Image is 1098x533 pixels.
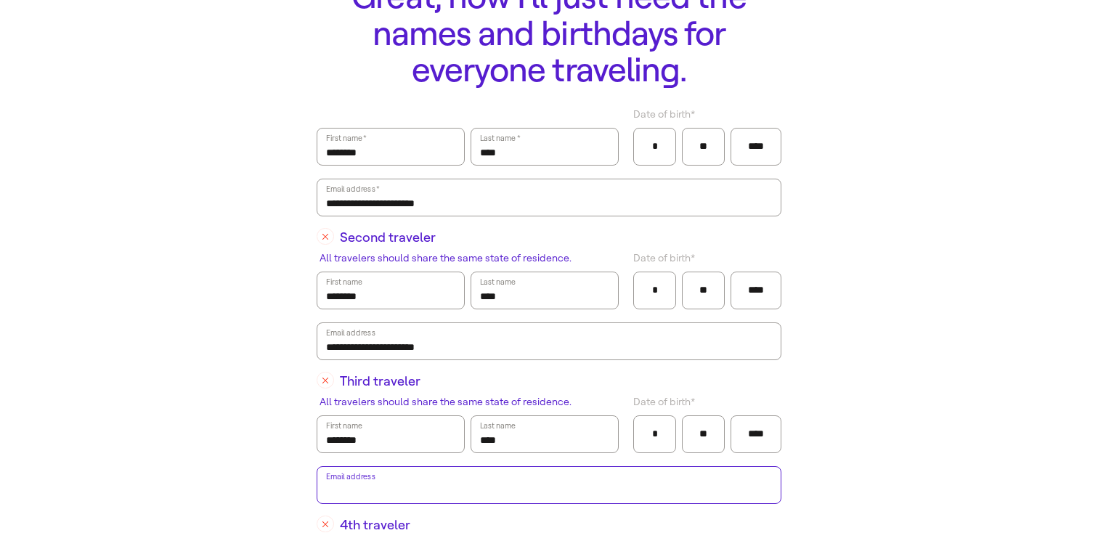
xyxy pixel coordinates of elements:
[317,228,334,245] button: Second travelerAll travelers should share the same state of residence.
[740,136,772,158] input: Year
[740,280,772,301] input: Year
[691,280,715,301] input: Day
[633,107,695,122] span: Date of birth *
[317,516,334,533] button: 4th travelerAll travelers should share the same state of residence.
[320,251,572,266] span: All travelers should share the same state of residence.
[325,131,367,145] label: First name
[340,372,592,410] span: Third traveler
[633,251,695,266] span: Date of birth *
[317,372,334,389] button: Third travelerAll travelers should share the same state of residence.
[325,182,381,196] label: Email address
[479,418,517,433] label: Last name
[691,136,715,158] input: Day
[325,469,376,484] label: Email address
[325,274,363,289] label: First name
[340,228,592,266] span: Second traveler
[325,418,363,433] label: First name
[643,423,667,445] input: Month
[643,280,667,301] input: Month
[320,394,572,410] span: All travelers should share the same state of residence.
[633,394,695,410] span: Date of birth *
[643,136,667,158] input: Month
[479,131,521,145] label: Last name
[740,423,772,445] input: Year
[691,423,715,445] input: Day
[479,274,517,289] label: Last name
[325,325,376,340] label: Email address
